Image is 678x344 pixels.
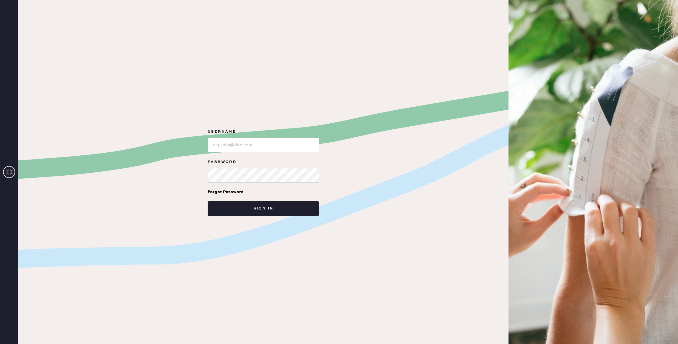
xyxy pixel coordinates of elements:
[208,201,319,216] button: Sign in
[208,189,244,195] div: Forgot Password
[208,158,319,166] label: Password
[208,138,319,152] input: e.g. john@doe.com
[208,128,319,135] label: Username
[208,183,244,201] a: Forgot Password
